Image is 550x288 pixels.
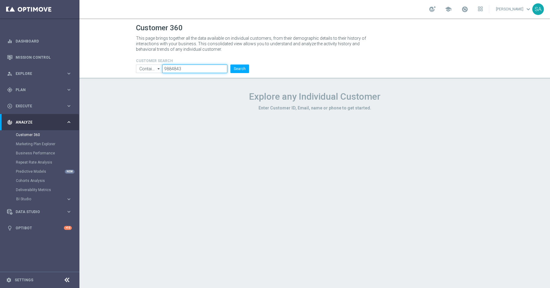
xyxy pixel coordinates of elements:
div: Execute [7,103,66,109]
button: play_circle_outline Execute keyboard_arrow_right [7,104,72,109]
i: keyboard_arrow_right [66,103,72,109]
div: Deliverability Metrics [16,185,79,194]
span: Execute [16,104,66,108]
div: Customer 360 [16,130,79,139]
a: Repeat Rate Analysis [16,160,64,165]
button: lightbulb Optibot +10 [7,226,72,231]
div: Analyze [7,120,66,125]
button: BI Studio keyboard_arrow_right [16,197,72,201]
a: Dashboard [16,33,72,49]
a: Settings [15,278,33,282]
span: Analyze [16,120,66,124]
button: gps_fixed Plan keyboard_arrow_right [7,87,72,92]
span: school [445,6,452,13]
span: Plan [16,88,66,92]
i: equalizer [7,39,13,44]
i: play_circle_outline [7,103,13,109]
span: Explore [16,72,66,76]
a: Marketing Plan Explorer [16,142,64,146]
div: Optibot [7,220,72,236]
button: equalizer Dashboard [7,39,72,44]
div: Cohorts Analysis [16,176,79,185]
a: Deliverability Metrics [16,187,64,192]
i: arrow_drop_down [156,65,162,73]
i: keyboard_arrow_right [66,119,72,125]
div: Predictive Models [16,167,79,176]
span: Data Studio [16,210,66,214]
p: This page brings together all the data available on individual customers, from their demographic ... [136,35,371,52]
input: Contains [136,65,162,73]
div: Data Studio [7,209,66,215]
div: NEW [65,170,75,174]
div: SA [532,3,544,15]
a: Cohorts Analysis [16,178,64,183]
a: [PERSON_NAME]keyboard_arrow_down [495,5,532,14]
i: settings [6,277,12,283]
h3: Enter Customer ID, Email, name or phone to get started. [136,105,493,111]
i: person_search [7,71,13,76]
div: BI Studio [16,194,79,204]
i: keyboard_arrow_right [66,196,72,202]
i: keyboard_arrow_right [66,209,72,215]
button: person_search Explore keyboard_arrow_right [7,71,72,76]
i: keyboard_arrow_right [66,71,72,76]
span: BI Studio [16,197,60,201]
span: keyboard_arrow_down [525,6,532,13]
h1: Customer 360 [136,24,493,32]
i: track_changes [7,120,13,125]
div: +10 [64,226,72,230]
h1: Explore any Individual Customer [136,91,493,102]
a: Business Performance [16,151,64,156]
h4: CUSTOMER SEARCH [136,59,249,63]
div: BI Studio [16,197,66,201]
a: Customer 360 [16,132,64,137]
button: track_changes Analyze keyboard_arrow_right [7,120,72,125]
div: Plan [7,87,66,93]
input: Enter CID, Email, name or phone [162,65,227,73]
i: keyboard_arrow_right [66,87,72,93]
i: gps_fixed [7,87,13,93]
button: Mission Control [7,55,72,60]
div: Repeat Rate Analysis [16,158,79,167]
a: Optibot [16,220,64,236]
i: lightbulb [7,225,13,231]
div: Explore [7,71,66,76]
button: Search [230,65,249,73]
button: Data Studio keyboard_arrow_right [7,209,72,214]
a: Predictive Models [16,169,64,174]
a: Mission Control [16,49,72,65]
div: Marketing Plan Explorer [16,139,79,149]
div: Mission Control [7,49,72,65]
div: Dashboard [7,33,72,49]
div: Business Performance [16,149,79,158]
